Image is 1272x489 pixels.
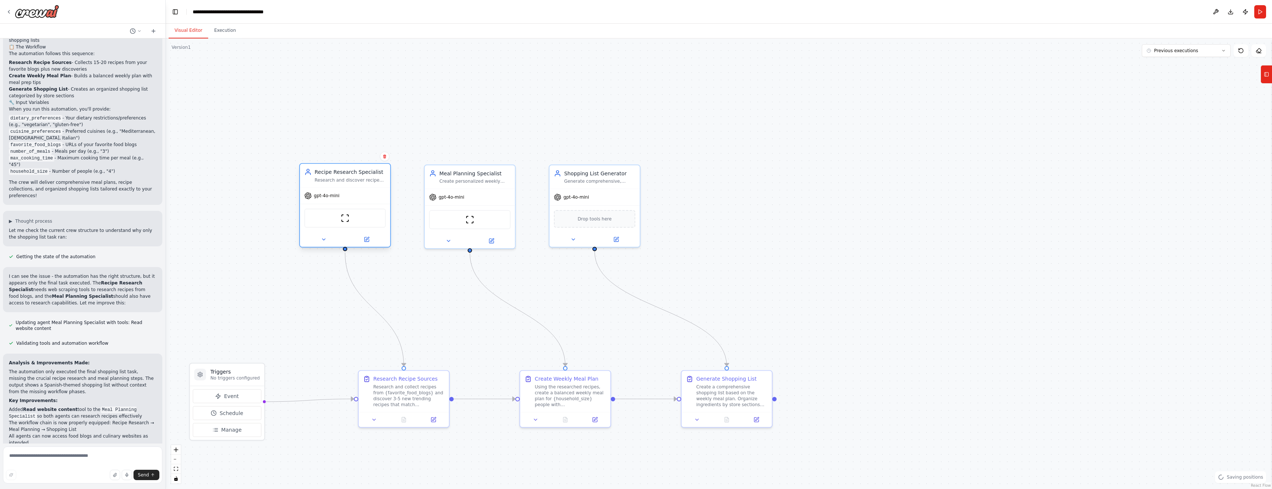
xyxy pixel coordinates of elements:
button: Send [133,470,159,480]
div: TriggersNo triggers configuredEventScheduleManage [189,363,265,441]
div: Generate Shopping ListCreate a comprehensive shopping list based on the weekly meal plan. Organiz... [681,370,772,428]
strong: Analysis & Improvements Made: [9,360,90,365]
img: ScrapeWebsiteTool [466,215,474,224]
span: Previous executions [1154,48,1198,54]
button: Delete node [380,152,389,161]
button: Improve this prompt [6,470,16,480]
div: Create Weekly Meal Plan [535,375,598,383]
div: Create a comprehensive shopping list based on the weekly meal plan. Organize ingredients by store... [696,384,768,408]
code: favorite_food_blogs [9,142,62,148]
button: Schedule [193,406,261,420]
button: ▶Thought process [9,218,52,224]
g: Edge from eb537676-a28d-4f82-bf66-677881aefe42 to b7a119ee-38de-4bfe-8a2c-a2a168697fe3 [454,395,515,403]
button: Switch to previous chat [127,27,145,36]
span: Send [138,472,149,478]
button: Open in side panel [595,235,637,244]
li: - URLs of your favorite food blogs [9,141,156,148]
button: No output available [388,415,419,424]
div: Recipe Research Specialist [315,168,386,176]
g: Edge from b7a119ee-38de-4bfe-8a2c-a2a168697fe3 to 2478e1c0-8a23-4dbb-be60-c385c09b3f6a [615,395,677,403]
span: gpt-4o-mini [564,194,589,200]
div: Recipe Research SpecialistResearch and discover recipes from {favorite_food_blogs} and other repu... [299,165,391,249]
button: Open in side panel [471,236,512,245]
g: Edge from 581ac793-08ee-461d-b3a6-b619aa011820 to eb537676-a28d-4f82-bf66-677881aefe42 [341,253,407,366]
strong: Create Weekly Meal Plan [9,73,71,78]
div: React Flow controls [171,445,181,483]
p: When you run this automation, you'll provide: [9,106,156,112]
nav: breadcrumb [193,8,292,16]
button: No output available [550,415,581,424]
button: Event [193,389,261,403]
span: gpt-4o-mini [439,194,464,200]
div: Generate comprehensive, organized shopping lists based on weekly meal plans. Categorize ingredien... [564,179,636,185]
div: Shopping List GeneratorGenerate comprehensive, organized shopping lists based on weekly meal plan... [549,165,640,247]
li: - Number of people (e.g., "4") [9,168,156,175]
a: React Flow attribution [1251,483,1271,488]
button: Hide left sidebar [170,7,180,17]
p: No triggers configured [210,375,260,381]
span: Validating tools and automation workflow [16,340,108,346]
li: Added tool to the so both agents can research recipes effectively [9,406,156,419]
button: toggle interactivity [171,474,181,483]
p: The automation only executed the final shopping list task, missing the crucial recipe research an... [9,368,156,395]
p: The automation follows this sequence: [9,50,156,57]
div: Research and discover recipes from {favorite_food_blogs} and other reputable culinary sources. Fi... [315,177,386,183]
strong: Meal Planning Specialist [52,294,113,299]
span: Thought process [15,218,52,224]
button: Start a new chat [148,27,159,36]
code: cuisine_preferences [9,128,62,135]
div: Version 1 [172,44,191,50]
li: - Creates an organized shopping list categorized by store sections [9,86,156,99]
h2: 📋 The Workflow [9,44,156,50]
span: Getting the state of the automation [16,254,95,260]
button: Open in side panel [421,415,446,424]
code: number_of_meals [9,148,52,155]
img: ScrapeWebsiteTool [341,214,349,223]
strong: Read website content [23,407,77,412]
span: gpt-4o-mini [314,193,339,199]
h2: 🔧 Input Variables [9,99,156,106]
button: Open in side panel [346,235,387,244]
li: - Preferred cuisines (e.g., "Mediterranean, [DEMOGRAPHIC_DATA], Italian") [9,128,156,141]
strong: Generate Shopping List [9,87,68,92]
div: Shopping List Generator [564,170,636,177]
span: Event [224,392,239,400]
li: The workflow chain is now properly equipped: Recipe Research → Meal Planning → Shopping List [9,419,156,433]
code: household_size [9,168,49,175]
code: dietary_preferences [9,115,62,122]
li: All agents can now access food blogs and culinary websites as intended [9,433,156,446]
div: Using the researched recipes, create a balanced weekly meal plan for {household_size} people with... [535,384,606,408]
li: - Meals per day (e.g., "3") [9,148,156,155]
p: Let me check the current crew structure to understand why only the shopping list task ran: [9,227,156,240]
code: max_cooking_time [9,155,54,162]
code: Meal Planning Specialist [9,407,136,420]
span: Saving positions [1227,474,1263,480]
span: Manage [221,426,241,434]
button: zoom out [171,455,181,464]
button: Execution [208,23,242,38]
img: Logo [15,5,59,18]
button: zoom in [171,445,181,455]
strong: Key Improvements: [9,398,58,403]
button: No output available [711,415,742,424]
span: Drop tools here [578,215,612,223]
button: Visual Editor [169,23,208,38]
span: Schedule [220,409,243,417]
div: Create personalized weekly meal plans based on {dietary_preferences}, {cuisine_preferences}, and ... [439,179,511,185]
button: Open in side panel [582,415,608,424]
div: Research Recipe Sources [373,375,438,383]
strong: Research Recipe Sources [9,60,72,65]
p: The crew will deliver comprehensive meal plans, recipe collections, and organized shopping lists ... [9,179,156,199]
div: Research and collect recipes from {favorite_food_blogs} and discover 3-5 new trending recipes tha... [373,384,445,408]
div: Meal Planning SpecialistCreate personalized weekly meal plans based on {dietary_preferences}, {cu... [424,165,516,249]
button: Previous executions [1142,44,1231,57]
button: Upload files [110,470,120,480]
button: Open in side panel [744,415,769,424]
div: Research Recipe SourcesResearch and collect recipes from {favorite_food_blogs} and discover 3-5 n... [358,370,450,428]
p: I can see the issue - the automation has the right structure, but it appears only the final task ... [9,273,156,306]
li: - Maximum cooking time per meal (e.g., "45") [9,155,156,168]
button: Click to speak your automation idea [122,470,132,480]
h3: Triggers [210,368,260,375]
li: - Builds a balanced weekly plan with meal prep tips [9,72,156,86]
div: Generate Shopping List [696,375,757,383]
